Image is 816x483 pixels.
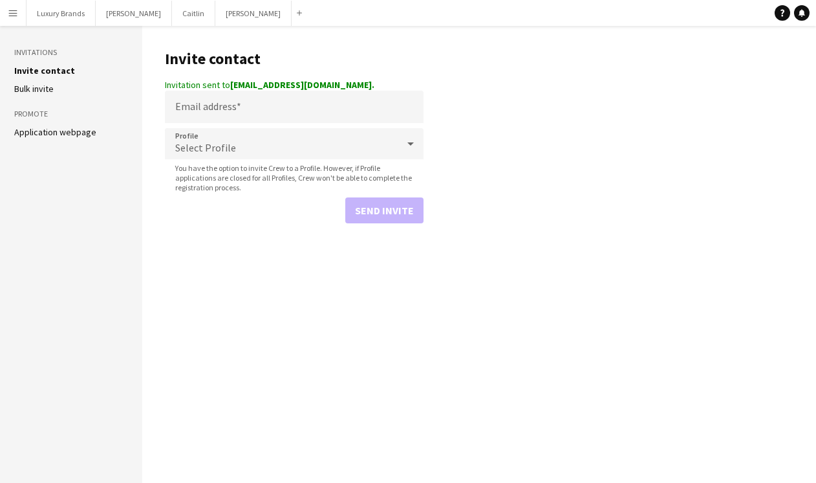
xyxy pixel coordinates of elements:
[215,1,292,26] button: [PERSON_NAME]
[14,108,128,120] h3: Promote
[96,1,172,26] button: [PERSON_NAME]
[165,79,424,91] div: Invitation sent to
[14,126,96,138] a: Application webpage
[165,49,424,69] h1: Invite contact
[27,1,96,26] button: Luxury Brands
[230,79,374,91] strong: [EMAIL_ADDRESS][DOMAIN_NAME].
[14,47,128,58] h3: Invitations
[175,141,236,154] span: Select Profile
[172,1,215,26] button: Caitlin
[14,65,75,76] a: Invite contact
[14,83,54,95] a: Bulk invite
[165,163,424,192] span: You have the option to invite Crew to a Profile. However, if Profile applications are closed for ...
